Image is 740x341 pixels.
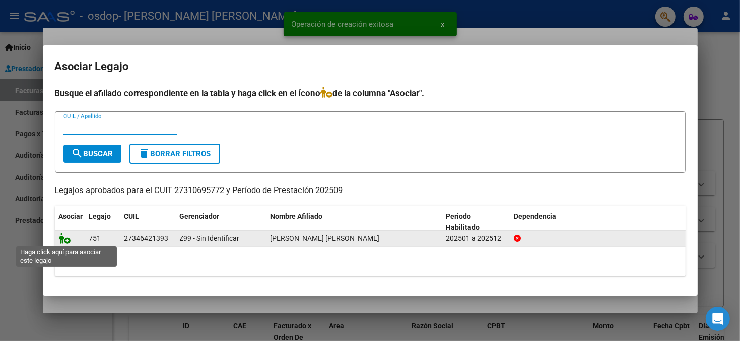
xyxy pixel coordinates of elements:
[129,144,220,164] button: Borrar Filtros
[72,147,84,159] mat-icon: search
[176,206,266,239] datatable-header-cell: Gerenciador
[63,145,121,163] button: Buscar
[442,206,510,239] datatable-header-cell: Periodo Habilitado
[120,206,176,239] datatable-header-cell: CUIL
[55,57,686,76] h2: Asociar Legajo
[55,250,686,276] div: 1 registros
[446,233,506,244] div: 202501 a 202512
[55,87,686,100] h4: Busque el afiliado correspondiente en la tabla y haga click en el ícono de la columna "Asociar".
[55,185,686,197] p: Legajos aprobados para el CUIT 27310695772 y Período de Prestación 202509
[271,212,323,220] span: Nombre Afiliado
[510,206,686,239] datatable-header-cell: Dependencia
[59,212,83,220] span: Asociar
[85,206,120,239] datatable-header-cell: Legajo
[180,212,220,220] span: Gerenciador
[139,149,211,158] span: Borrar Filtros
[514,212,556,220] span: Dependencia
[124,212,140,220] span: CUIL
[706,307,730,331] div: Open Intercom Messenger
[72,149,113,158] span: Buscar
[55,206,85,239] datatable-header-cell: Asociar
[124,233,169,244] div: 27346421393
[139,147,151,159] mat-icon: delete
[271,234,380,242] span: SORROCHE LORENA ANDREA
[446,212,480,232] span: Periodo Habilitado
[89,212,111,220] span: Legajo
[180,234,240,242] span: Z99 - Sin Identificar
[266,206,442,239] datatable-header-cell: Nombre Afiliado
[89,234,101,242] span: 751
